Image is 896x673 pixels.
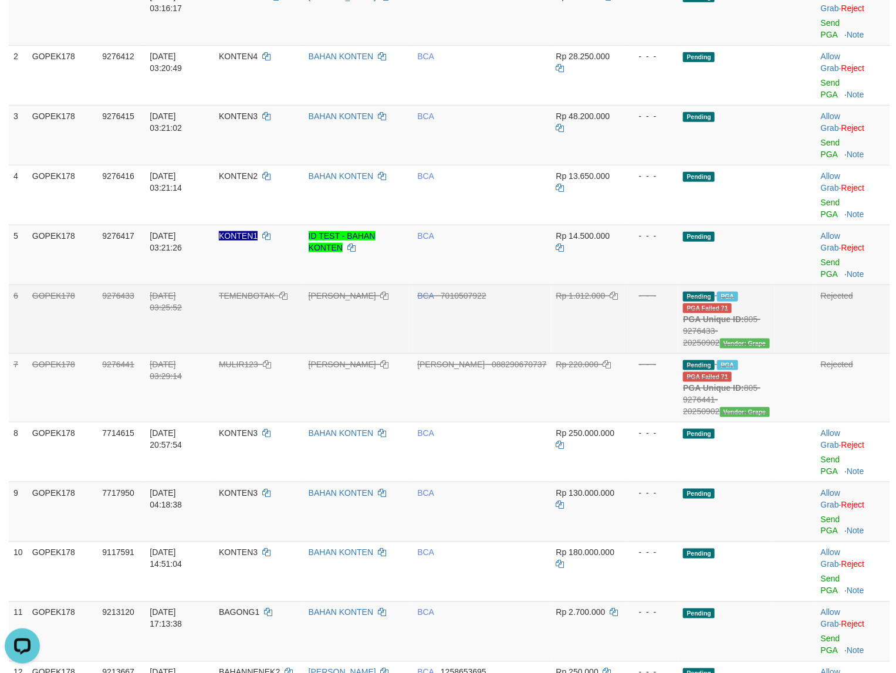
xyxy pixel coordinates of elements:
[630,607,674,618] div: - - -
[150,111,182,133] span: [DATE] 03:21:02
[630,427,674,439] div: - - -
[28,285,98,353] td: GOPEK178
[847,646,864,655] a: Note
[821,574,840,596] a: Send PGA
[821,171,841,192] span: ·
[9,353,28,422] td: 7
[683,383,744,393] b: PGA Unique ID:
[683,489,715,499] span: Pending
[309,488,373,498] a: BAHAN KONTEN
[821,198,840,219] a: Send PGA
[847,466,864,476] a: Note
[821,111,840,133] a: Allow Grab
[309,291,376,300] a: [PERSON_NAME]
[9,542,28,601] td: 10
[28,45,98,105] td: GOPEK178
[821,548,841,569] span: ·
[841,620,865,629] a: Reject
[441,291,486,300] span: Copy 7010507922 to clipboard
[309,52,373,61] a: BAHAN KONTEN
[102,52,134,61] span: 9276412
[28,542,98,601] td: GOPEK178
[821,18,840,39] a: Send PGA
[821,515,840,536] a: Send PGA
[309,171,373,181] a: BAHAN KONTEN
[150,428,182,449] span: [DATE] 20:57:54
[492,360,546,369] span: Copy 088290670737 to clipboard
[847,150,864,159] a: Note
[556,231,610,241] span: Rp 14.500.000
[821,231,840,252] a: Allow Grab
[150,608,182,629] span: [DATE] 17:13:38
[28,482,98,542] td: GOPEK178
[821,548,840,569] a: Allow Grab
[150,360,182,381] span: [DATE] 03:29:14
[102,428,134,438] span: 7714615
[556,488,615,498] span: Rp 130.000.000
[102,171,134,181] span: 9276416
[816,353,890,422] td: Rejected
[309,111,373,121] a: BAHAN KONTEN
[102,111,134,121] span: 9276415
[9,45,28,105] td: 2
[816,601,890,661] td: ·
[9,422,28,482] td: 8
[630,290,674,302] div: - - -
[630,230,674,242] div: - - -
[847,526,864,536] a: Note
[847,269,864,279] a: Note
[556,548,615,557] span: Rp 180.000.000
[683,372,732,382] span: PGA Error
[630,359,674,370] div: - - -
[821,455,840,476] a: Send PGA
[816,45,890,105] td: ·
[821,608,841,629] span: ·
[9,165,28,225] td: 4
[821,428,841,449] span: ·
[821,488,841,509] span: ·
[309,231,376,252] a: ID TEST - BAHAN KONTEN
[9,105,28,165] td: 3
[309,428,373,438] a: BAHAN KONTEN
[417,52,434,61] span: BCA
[630,50,674,62] div: - - -
[841,440,865,449] a: Reject
[841,560,865,569] a: Reject
[717,292,738,302] span: Marked by baopuja
[821,52,841,73] span: ·
[556,111,610,121] span: Rp 48.200.000
[821,634,840,655] a: Send PGA
[150,231,182,252] span: [DATE] 03:21:26
[847,586,864,596] a: Note
[219,428,258,438] span: KONTEN3
[821,258,840,279] a: Send PGA
[417,291,434,300] span: BCA
[102,608,134,617] span: 9213120
[417,111,434,121] span: BCA
[219,111,258,121] span: KONTEN3
[309,548,373,557] a: BAHAN KONTEN
[841,243,865,252] a: Reject
[683,172,715,182] span: Pending
[417,231,434,241] span: BCA
[417,360,485,369] span: [PERSON_NAME]
[417,171,434,181] span: BCA
[816,225,890,285] td: ·
[5,5,40,40] button: Open LiveChat chat widget
[720,407,770,417] span: Vendor URL: https://settle31.1velocity.biz
[219,231,258,241] span: Nama rekening ada tanda titik/strip, harap diedit
[821,488,840,509] a: Allow Grab
[683,52,715,62] span: Pending
[309,608,373,617] a: BAHAN KONTEN
[28,105,98,165] td: GOPEK178
[683,549,715,559] span: Pending
[150,171,182,192] span: [DATE] 03:21:14
[821,52,840,73] a: Allow Grab
[219,360,258,369] span: MULIR123
[219,548,258,557] span: KONTEN3
[678,285,774,353] td: 805-9276433-20250902
[841,500,865,509] a: Reject
[821,428,840,449] a: Allow Grab
[417,608,434,617] span: BCA
[150,291,182,312] span: [DATE] 03:25:52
